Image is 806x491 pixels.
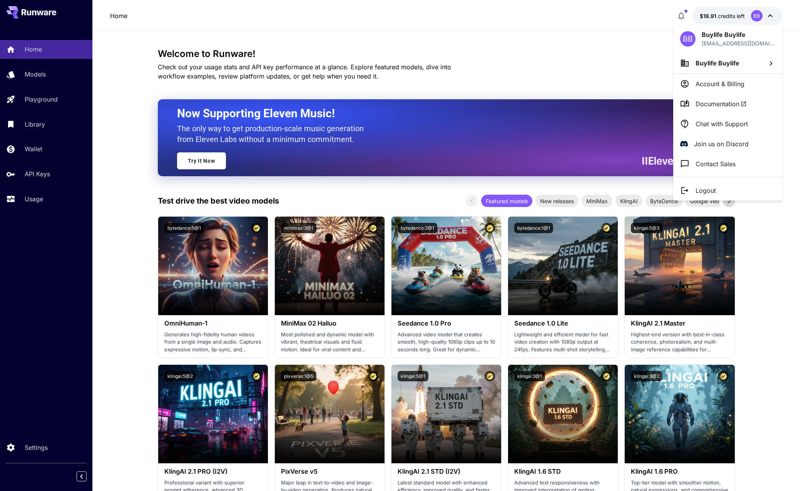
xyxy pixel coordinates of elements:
p: Logout [696,186,716,195]
p: [EMAIL_ADDRESS][DOMAIN_NAME] [702,39,776,47]
div: buylifemall@gmail.com [702,39,776,47]
p: Contact Sales [696,159,736,169]
p: Account & Billing [696,79,744,89]
button: Buylife Buylife [673,53,783,73]
p: Buylife Buylife [702,30,776,39]
p: Join us on Discord [694,139,749,149]
span: Buylife Buylife [696,59,739,67]
p: Chat with Support [696,119,748,129]
div: BB [680,31,696,47]
span: Documentation [696,99,747,109]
